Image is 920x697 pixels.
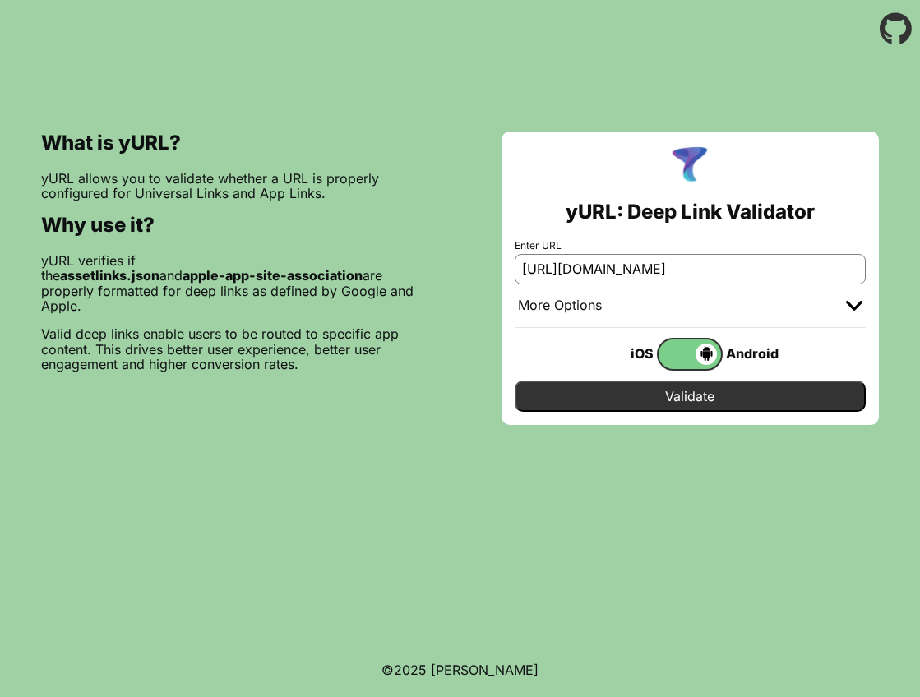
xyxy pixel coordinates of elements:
input: Validate [515,381,867,412]
div: More Options [518,298,602,314]
div: iOS [591,343,657,364]
p: yURL allows you to validate whether a URL is properly configured for Universal Links and App Links. [41,171,418,201]
img: chevron [846,301,862,311]
footer: © [381,643,539,697]
span: 2025 [394,662,427,678]
b: apple-app-site-association [183,267,363,284]
label: Enter URL [515,240,867,252]
p: yURL verifies if the and are properly formatted for deep links as defined by Google and Apple. [41,253,418,314]
h2: Why use it? [41,214,418,237]
h2: What is yURL? [41,132,418,155]
a: Michael Ibragimchayev's Personal Site [431,662,539,678]
b: assetlinks.json [60,267,159,284]
div: Android [723,343,788,364]
p: Valid deep links enable users to be routed to specific app content. This drives better user exper... [41,326,418,372]
img: yURL Logo [668,145,711,187]
h2: yURL: Deep Link Validator [566,201,815,224]
input: e.g. https://app.chayev.com/xyx [515,254,867,284]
